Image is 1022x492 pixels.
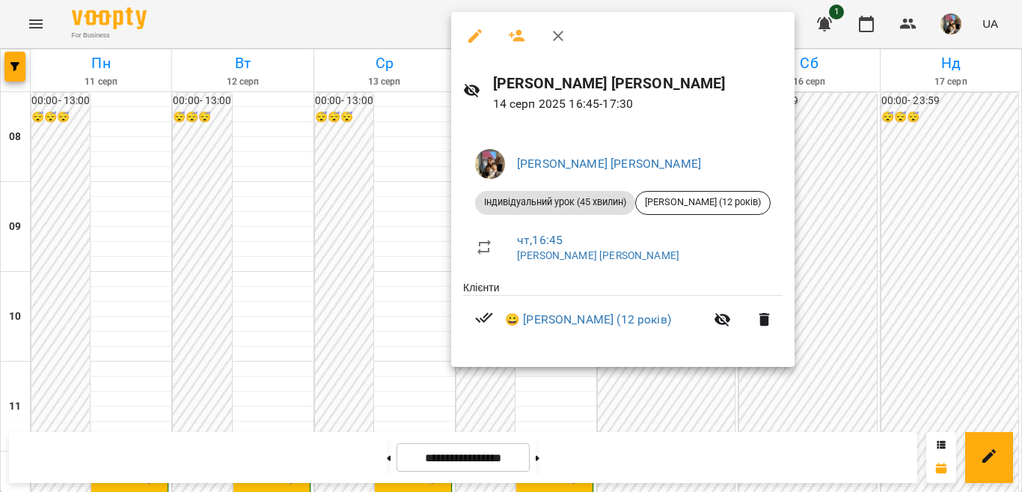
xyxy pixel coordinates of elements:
[493,72,783,95] h6: [PERSON_NAME] [PERSON_NAME]
[636,195,770,209] span: [PERSON_NAME] (12 років)
[475,149,505,179] img: 497ea43cfcb3904c6063eaf45c227171.jpeg
[505,311,671,329] a: 😀 [PERSON_NAME] (12 років)
[517,157,701,171] a: [PERSON_NAME] [PERSON_NAME]
[475,195,635,209] span: Індивідуальний урок (45 хвилин)
[635,191,771,215] div: [PERSON_NAME] (12 років)
[517,233,563,247] a: чт , 16:45
[493,95,783,113] p: 14 серп 2025 16:45 - 17:30
[517,249,679,261] a: [PERSON_NAME] [PERSON_NAME]
[463,280,783,350] ul: Клієнти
